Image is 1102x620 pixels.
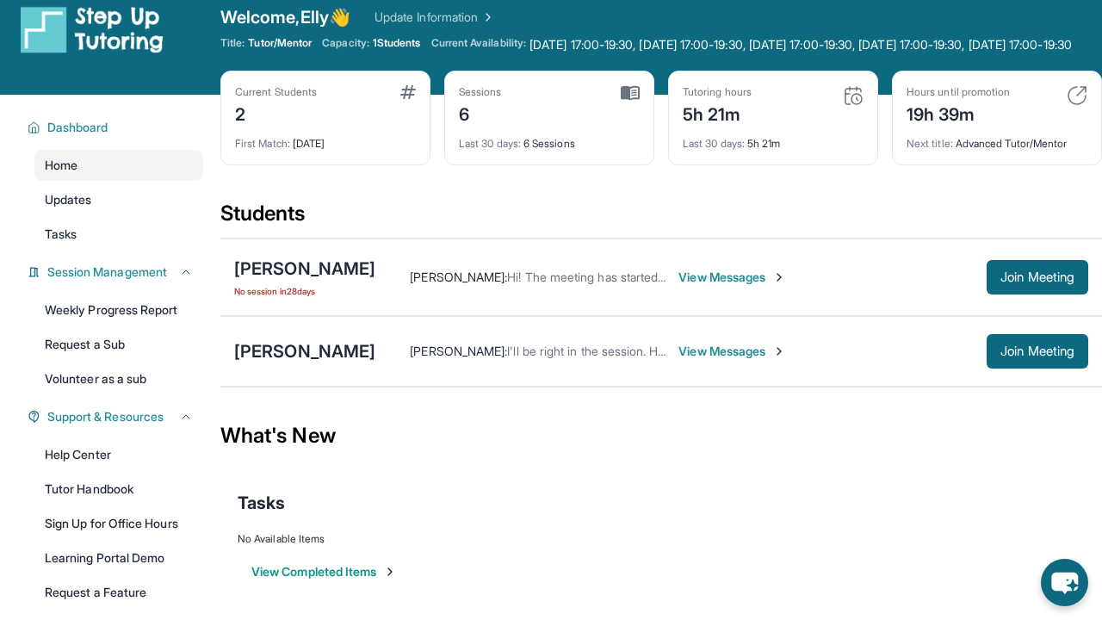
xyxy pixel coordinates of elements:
[248,36,312,50] span: Tutor/Mentor
[45,157,77,174] span: Home
[34,542,203,573] a: Learning Portal Demo
[34,184,203,215] a: Updates
[459,127,640,151] div: 6 Sessions
[683,99,752,127] div: 5h 21m
[45,226,77,243] span: Tasks
[400,85,416,99] img: card
[235,85,317,99] div: Current Students
[220,5,350,29] span: Welcome, Elly 👋
[34,329,203,360] a: Request a Sub
[47,408,164,425] span: Support & Resources
[45,191,92,208] span: Updates
[234,284,375,298] span: No session in 28 days
[375,9,495,26] a: Update Information
[459,99,502,127] div: 6
[678,343,786,360] span: View Messages
[322,36,369,50] span: Capacity:
[373,36,421,50] span: 1 Students
[431,36,526,53] span: Current Availability:
[907,99,1010,127] div: 19h 39m
[529,36,1072,53] span: [DATE] 17:00-19:30, [DATE] 17:00-19:30, [DATE] 17:00-19:30, [DATE] 17:00-19:30, [DATE] 17:00-19:30
[40,119,193,136] button: Dashboard
[220,36,245,50] span: Title:
[47,263,167,281] span: Session Management
[683,137,745,150] span: Last 30 days :
[410,344,507,358] span: [PERSON_NAME] :
[678,269,786,286] span: View Messages
[987,334,1088,369] button: Join Meeting
[235,127,416,151] div: [DATE]
[34,474,203,505] a: Tutor Handbook
[235,137,290,150] span: First Match :
[251,563,397,580] button: View Completed Items
[843,85,864,106] img: card
[772,270,786,284] img: Chevron-Right
[907,137,953,150] span: Next title :
[238,491,285,515] span: Tasks
[1067,85,1087,106] img: card
[507,344,849,358] span: I'll be right in the session. Having some problems with the WiFi
[987,260,1088,294] button: Join Meeting
[907,85,1010,99] div: Hours until promotion
[34,577,203,608] a: Request a Feature
[238,532,1085,546] div: No Available Items
[34,150,203,181] a: Home
[34,363,203,394] a: Volunteer as a sub
[34,294,203,325] a: Weekly Progress Report
[21,5,164,53] img: logo
[220,398,1102,474] div: What's New
[621,85,640,101] img: card
[34,219,203,250] a: Tasks
[907,127,1087,151] div: Advanced Tutor/Mentor
[40,408,193,425] button: Support & Resources
[234,257,375,281] div: [PERSON_NAME]
[1000,272,1074,282] span: Join Meeting
[1041,559,1088,606] button: chat-button
[1000,346,1074,356] span: Join Meeting
[40,263,193,281] button: Session Management
[683,127,864,151] div: 5h 21m
[478,9,495,26] img: Chevron Right
[47,119,108,136] span: Dashboard
[234,339,375,363] div: [PERSON_NAME]
[507,270,908,284] span: Hi! The meeting has started, can you please ask [PERSON_NAME] to join?
[772,344,786,358] img: Chevron-Right
[459,85,502,99] div: Sessions
[410,270,507,284] span: [PERSON_NAME] :
[683,85,752,99] div: Tutoring hours
[34,508,203,539] a: Sign Up for Office Hours
[220,200,1102,238] div: Students
[34,439,203,470] a: Help Center
[235,99,317,127] div: 2
[459,137,521,150] span: Last 30 days :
